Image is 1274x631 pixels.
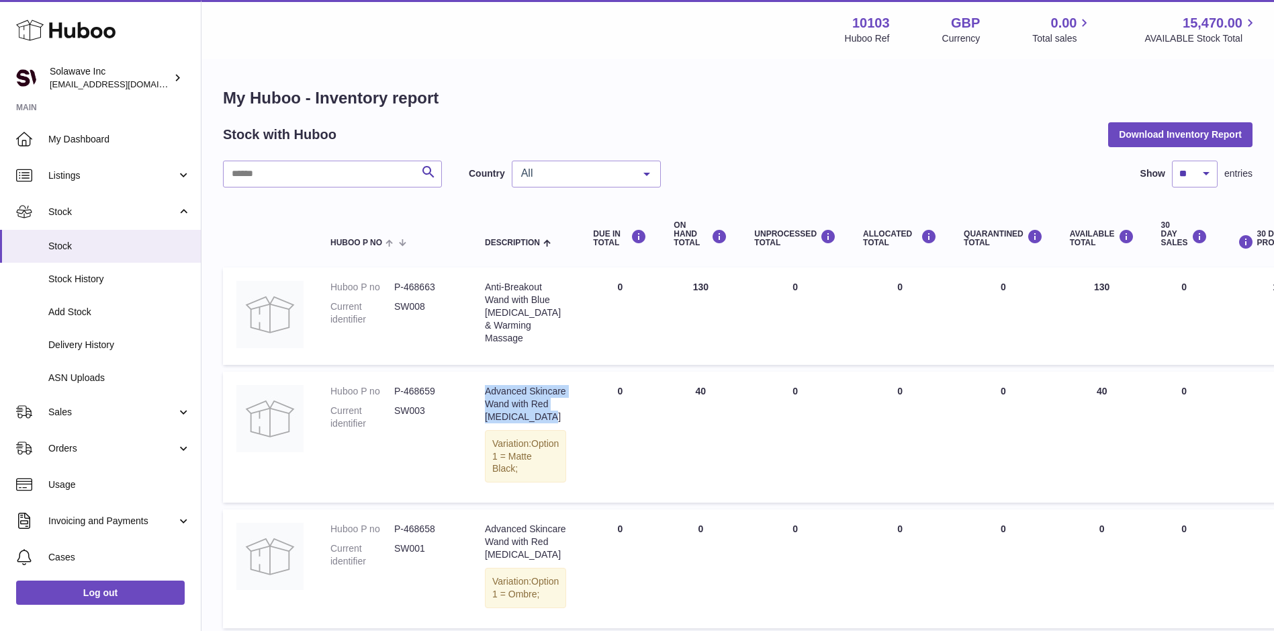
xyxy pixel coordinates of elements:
dd: P-468658 [394,523,458,536]
a: 0.00 Total sales [1032,14,1092,45]
dd: SW008 [394,300,458,326]
span: Listings [48,169,177,182]
td: 0 [850,509,950,628]
label: Country [469,167,505,180]
div: Advanced Skincare Wand with Red [MEDICAL_DATA] [485,385,566,423]
span: Description [485,239,540,247]
td: 0 [1056,509,1148,628]
span: Add Stock [48,306,191,319]
div: 30 DAY SALES [1161,221,1208,248]
span: 0.00 [1051,14,1077,32]
div: Advanced Skincare Wand with Red [MEDICAL_DATA] [485,523,566,561]
span: Orders [48,442,177,455]
img: product image [236,281,304,348]
span: Invoicing and Payments [48,515,177,528]
span: Huboo P no [330,239,382,247]
span: Stock [48,206,177,218]
dd: SW001 [394,542,458,568]
div: UNPROCESSED Total [754,229,836,247]
h2: Stock with Huboo [223,126,336,144]
label: Show [1140,167,1165,180]
dt: Current identifier [330,542,394,568]
span: Sales [48,406,177,419]
dt: Huboo P no [330,385,394,398]
span: ASN Uploads [48,372,191,384]
span: 15,470.00 [1183,14,1242,32]
span: AVAILABLE Stock Total [1144,32,1258,45]
div: QUARANTINED Total [964,229,1043,247]
span: Stock [48,240,191,253]
td: 40 [660,372,741,503]
span: Option 1 = Matte Black; [492,438,559,474]
dd: P-468663 [394,281,458,294]
div: Anti-Breakout Wand with Blue [MEDICAL_DATA] & Warming Massage [485,281,566,344]
button: Download Inventory Report [1108,122,1253,146]
div: ON HAND Total [674,221,727,248]
div: ALLOCATED Total [863,229,937,247]
span: All [518,167,633,180]
td: 0 [1148,267,1221,365]
span: Total sales [1032,32,1092,45]
dt: Huboo P no [330,523,394,536]
td: 0 [850,372,950,503]
span: Delivery History [48,339,191,351]
span: Stock History [48,273,191,286]
a: Log out [16,581,185,605]
dd: P-468659 [394,385,458,398]
td: 0 [850,267,950,365]
img: product image [236,523,304,590]
h1: My Huboo - Inventory report [223,87,1253,109]
dt: Current identifier [330,405,394,430]
td: 0 [580,509,660,628]
span: Option 1 = Ombre; [492,576,559,599]
div: Solawave Inc [50,65,171,91]
td: 0 [741,509,850,628]
span: [EMAIL_ADDRESS][DOMAIN_NAME] [50,79,197,89]
div: Currency [942,32,981,45]
dt: Huboo P no [330,281,394,294]
td: 130 [660,267,741,365]
td: 130 [1056,267,1148,365]
strong: GBP [951,14,980,32]
td: 0 [741,267,850,365]
span: 0 [1001,282,1006,292]
img: product image [236,385,304,452]
div: Variation: [485,430,566,483]
dd: SW003 [394,405,458,430]
td: 0 [580,372,660,503]
span: My Dashboard [48,133,191,146]
td: 0 [660,509,741,628]
td: 0 [741,372,850,503]
img: internalAdmin-10103@internal.huboo.com [16,68,36,88]
span: Usage [48,478,191,491]
td: 40 [1056,372,1148,503]
td: 0 [580,267,660,365]
div: AVAILABLE Total [1070,229,1134,247]
span: entries [1224,167,1253,180]
div: DUE IN TOTAL [593,229,647,247]
strong: 10103 [852,14,890,32]
div: Huboo Ref [845,32,890,45]
a: 15,470.00 AVAILABLE Stock Total [1144,14,1258,45]
span: 0 [1001,523,1006,534]
span: Cases [48,551,191,564]
dt: Current identifier [330,300,394,326]
td: 0 [1148,372,1221,503]
div: Variation: [485,568,566,608]
span: 0 [1001,386,1006,396]
td: 0 [1148,509,1221,628]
